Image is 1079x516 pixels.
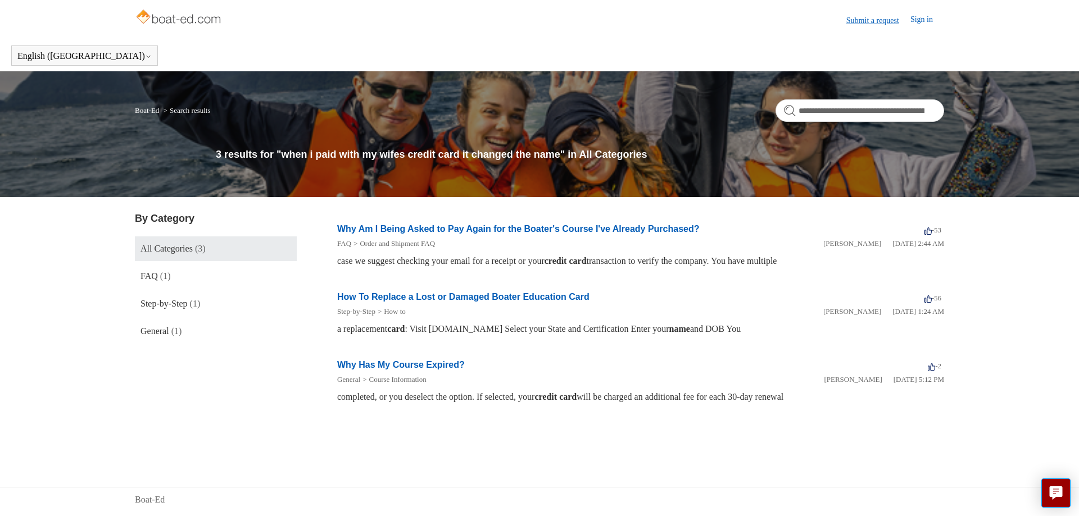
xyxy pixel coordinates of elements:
[337,224,700,234] a: Why Am I Being Asked to Pay Again for the Boater's Course I've Already Purchased?
[140,244,193,253] span: All Categories
[135,319,297,344] a: General (1)
[140,271,158,281] span: FAQ
[135,106,159,115] a: Boat-Ed
[928,362,941,370] span: -2
[823,238,881,249] li: [PERSON_NAME]
[846,15,910,26] a: Submit a request
[135,493,165,506] a: Boat-Ed
[337,254,944,268] div: case we suggest checking your email for a receipt or your transaction to verify the company. You ...
[924,294,941,302] span: -56
[337,374,360,385] li: General
[351,238,435,249] li: Order and Shipment FAQ
[216,147,944,162] h1: 3 results for "when i paid with my wifes credit card it changed the name" in All Categories
[135,7,224,29] img: Boat-Ed Help Center home page
[337,322,944,336] div: a replacement : Visit [DOMAIN_NAME] Select your State and Certification Enter your and DOB You
[892,239,944,248] time: 03/16/2022, 02:44
[135,291,297,316] a: Step-by-Step (1)
[140,299,188,308] span: Step-by-Step
[337,390,944,404] div: completed, or you deselect the option. If selected, your will be charged an additional fee for ea...
[161,106,211,115] li: Search results
[135,236,297,261] a: All Categories (3)
[171,326,182,336] span: (1)
[135,211,297,226] h3: By Category
[337,375,360,383] a: General
[337,306,375,317] li: Step-by-Step
[892,307,944,316] time: 03/11/2022, 01:24
[823,306,881,317] li: [PERSON_NAME]
[190,299,201,308] span: (1)
[894,375,944,383] time: 01/05/2024, 17:12
[135,106,161,115] li: Boat-Ed
[387,324,405,334] em: card
[337,292,590,302] a: How To Replace a Lost or Damaged Boater Education Card
[669,324,690,334] em: name
[135,264,297,289] a: FAQ (1)
[824,374,882,385] li: [PERSON_NAME]
[140,326,169,336] span: General
[337,239,351,248] a: FAQ
[910,13,944,27] a: Sign in
[545,256,567,266] em: credit
[534,392,557,401] em: credit
[369,375,426,383] a: Course Information
[360,374,427,385] li: Course Information
[924,226,941,234] span: -53
[1041,478,1071,508] button: Live chat
[375,306,406,317] li: How to
[17,51,152,61] button: English ([GEOGRAPHIC_DATA])
[337,360,465,369] a: Why Has My Course Expired?
[559,392,577,401] em: card
[360,239,435,248] a: Order and Shipment FAQ
[776,99,944,122] input: Search
[160,271,171,281] span: (1)
[337,238,351,249] li: FAQ
[195,244,206,253] span: (3)
[384,307,406,316] a: How to
[337,307,375,316] a: Step-by-Step
[569,256,586,266] em: card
